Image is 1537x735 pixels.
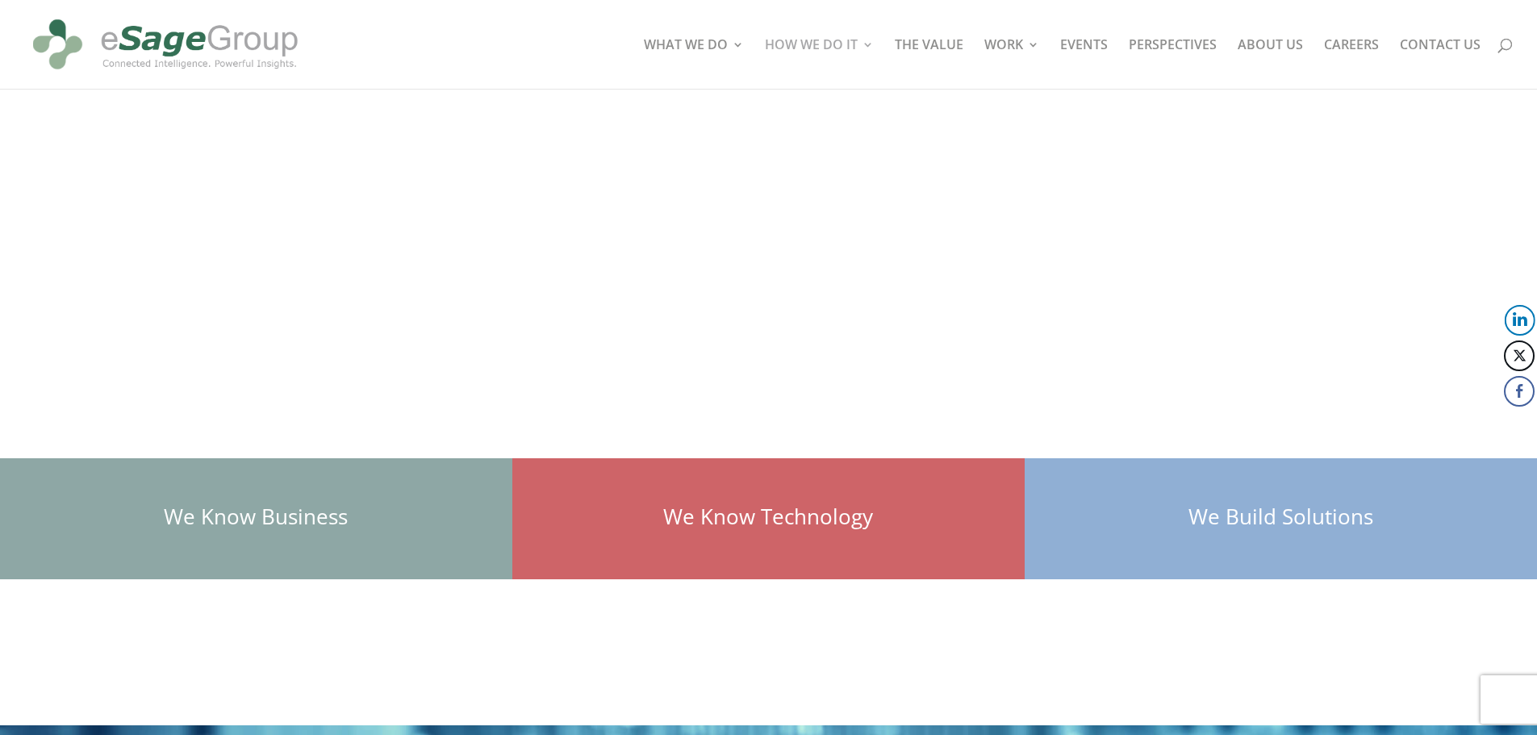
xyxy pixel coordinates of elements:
a: HOW WE DO IT [765,39,874,89]
a: EVENTS [1060,39,1108,89]
a: PERSPECTIVES [1129,39,1217,89]
a: WORK [984,39,1039,89]
a: CAREERS [1324,39,1379,89]
h1: We Build Solutions [1025,506,1537,535]
button: Facebook Share [1504,376,1535,407]
img: eSage Group [27,6,303,82]
a: THE VALUE [895,39,963,89]
h1: We Know Technology [512,506,1025,535]
a: ABOUT US [1238,39,1303,89]
button: Twitter Share [1504,340,1535,371]
button: LinkedIn Share [1504,305,1535,336]
a: CONTACT US [1400,39,1481,89]
a: WHAT WE DO [644,39,744,89]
